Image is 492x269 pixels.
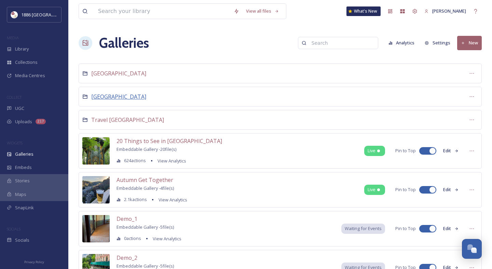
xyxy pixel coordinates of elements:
[15,204,34,211] span: SnapLink
[15,118,32,125] span: Uploads
[82,215,110,242] img: d62d8b6a-692b-4965-a6e1-25b4f4a3a983.jpg
[15,46,29,52] span: Library
[308,36,374,50] input: Search
[395,225,416,232] span: Pin to Top
[149,235,181,243] a: View Analytics
[117,137,222,145] span: 20 Things to See in [GEOGRAPHIC_DATA]
[421,4,469,18] a: [PERSON_NAME]
[124,196,147,203] span: 2.1k actions
[117,185,174,191] span: Embeddable Gallery - 4 file(s)
[24,257,44,266] a: Privacy Policy
[395,147,416,154] span: Pin to Top
[117,224,174,230] span: Embeddable Gallery - 5 file(s)
[440,144,462,157] button: Edit
[159,197,187,203] span: View Analytics
[15,191,26,198] span: Maps
[99,33,149,53] a: Galleries
[117,215,137,223] span: Demo_1
[15,59,38,66] span: Collections
[91,116,164,124] span: Travel [GEOGRAPHIC_DATA]
[158,158,186,164] span: View Analytics
[15,164,32,171] span: Embeds
[11,11,18,18] img: logos.png
[24,260,44,264] span: Privacy Policy
[36,119,46,124] div: 217
[457,36,482,50] button: New
[95,4,230,19] input: Search your library
[117,263,174,269] span: Embeddable Gallery - 5 file(s)
[15,178,30,184] span: Stories
[395,186,416,193] span: Pin to Top
[432,8,466,14] span: [PERSON_NAME]
[462,239,482,259] button: Open Chat
[7,226,20,231] span: SOCIALS
[82,137,110,165] img: 78e44997-0e03-4140-ba2d-f40e4ccc56ee.jpg
[368,186,375,193] span: Live
[15,237,29,243] span: Socials
[124,157,146,164] span: 624 actions
[440,183,462,196] button: Edit
[368,147,375,154] span: Live
[385,36,422,49] a: Analytics
[91,70,146,77] span: [GEOGRAPHIC_DATA]
[15,72,45,79] span: Media Centres
[385,36,418,49] button: Analytics
[82,176,110,203] img: f44d006b-882d-4099-b1ef-962be133f095.jpg
[15,151,33,157] span: Galleries
[7,95,22,100] span: COLLECT
[243,4,283,18] a: View all files
[345,225,382,232] span: Waiting for Events
[155,196,187,204] a: View Analytics
[440,222,462,235] button: Edit
[117,146,176,152] span: Embeddable Gallery - 20 file(s)
[421,36,454,49] button: Settings
[117,176,173,184] span: Autumn Get Together
[91,93,146,100] span: [GEOGRAPHIC_DATA]
[421,36,457,49] a: Settings
[7,140,23,145] span: WIDGETS
[21,11,75,18] span: 1886 [GEOGRAPHIC_DATA]
[15,105,24,112] span: UGC
[346,6,381,16] a: What's New
[153,236,181,242] span: View Analytics
[117,254,137,261] span: Demo_2
[124,235,141,242] span: 0 actions
[7,35,19,40] span: MEDIA
[154,157,186,165] a: View Analytics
